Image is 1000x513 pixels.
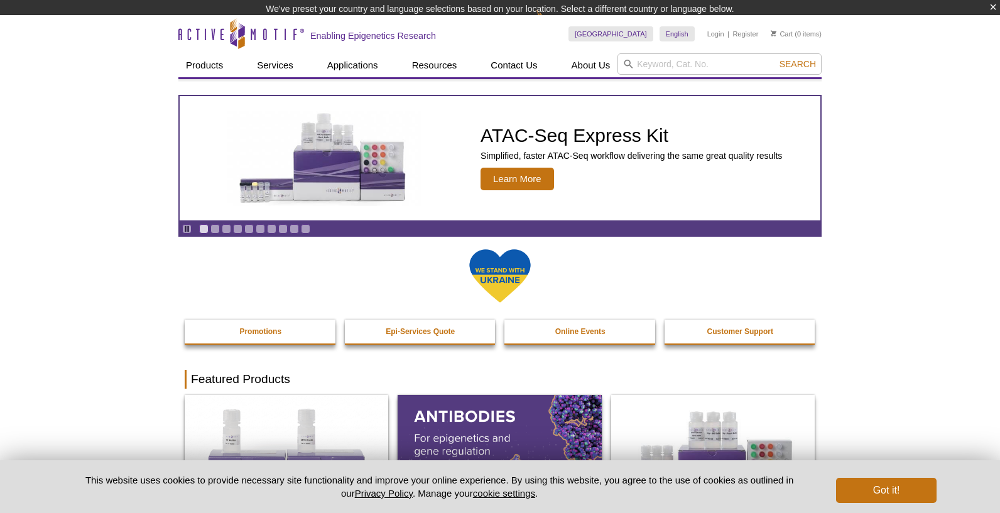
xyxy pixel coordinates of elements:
a: Go to slide 5 [244,224,254,234]
a: Epi-Services Quote [345,320,497,343]
a: Go to slide 4 [233,224,242,234]
a: Go to slide 1 [199,224,209,234]
a: Privacy Policy [355,488,413,499]
a: Cart [771,30,793,38]
h2: ATAC-Seq Express Kit [481,126,782,145]
button: Got it! [836,478,937,503]
span: Learn More [481,168,554,190]
strong: Customer Support [707,327,773,336]
a: Products [178,53,231,77]
a: Resources [405,53,465,77]
a: English [660,26,695,41]
article: ATAC-Seq Express Kit [180,96,820,220]
a: Toggle autoplay [182,224,192,234]
a: Register [732,30,758,38]
input: Keyword, Cat. No. [617,53,822,75]
a: Applications [320,53,386,77]
strong: Promotions [239,327,281,336]
a: Promotions [185,320,337,343]
h2: Featured Products [185,370,815,389]
p: Simplified, faster ATAC-Seq workflow delivering the same great quality results [481,150,782,161]
a: Login [707,30,724,38]
img: ATAC-Seq Express Kit [220,111,428,206]
span: Search [780,59,816,69]
li: (0 items) [771,26,822,41]
button: cookie settings [473,488,535,499]
a: ATAC-Seq Express Kit ATAC-Seq Express Kit Simplified, faster ATAC-Seq workflow delivering the sam... [180,96,820,220]
a: Contact Us [483,53,545,77]
strong: Online Events [555,327,606,336]
strong: Epi-Services Quote [386,327,455,336]
img: Change Here [536,9,570,39]
a: Go to slide 10 [301,224,310,234]
a: Go to slide 8 [278,224,288,234]
a: Go to slide 2 [210,224,220,234]
a: Go to slide 3 [222,224,231,234]
img: We Stand With Ukraine [469,248,531,304]
h2: Enabling Epigenetics Research [310,30,436,41]
a: Go to slide 7 [267,224,276,234]
button: Search [776,58,820,70]
a: Online Events [504,320,656,343]
a: [GEOGRAPHIC_DATA] [568,26,653,41]
a: Go to slide 6 [256,224,265,234]
a: About Us [564,53,618,77]
p: This website uses cookies to provide necessary site functionality and improve your online experie... [63,473,815,500]
li: | [727,26,729,41]
a: Customer Support [665,320,817,343]
a: Services [249,53,301,77]
img: Your Cart [771,30,776,36]
a: Go to slide 9 [290,224,299,234]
